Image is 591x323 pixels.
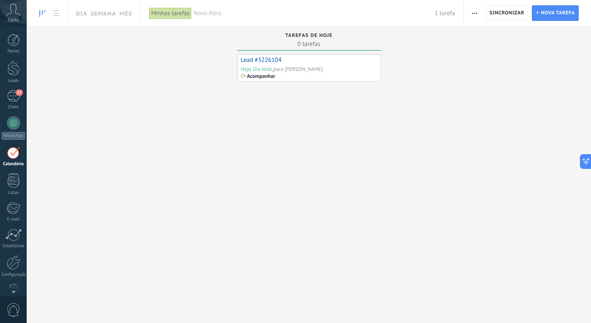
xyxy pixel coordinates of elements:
[194,9,435,17] span: Novo filtro
[2,243,25,249] div: Estatísticas
[49,5,63,21] a: Lista de tarefas
[241,40,377,48] span: 0 tarefas
[2,161,25,167] div: Calendário
[285,33,332,39] span: Tarefas de hoje
[2,272,25,278] div: Configurações
[35,5,49,21] a: Quadro de tarefas
[2,190,25,196] div: Listas
[241,33,377,40] div: Tarefas de hoje
[532,5,579,21] button: Nova tarefa
[149,7,192,19] div: Minhas tarefas
[2,217,25,222] div: E-mail
[541,6,575,20] span: Nova tarefa
[273,66,323,73] div: para [PERSON_NAME]
[486,5,528,21] button: Sincronizar
[247,73,275,80] p: Acompanhar
[8,18,19,23] span: Conta
[241,66,273,73] div: Hoje Dia todo,
[2,132,25,140] div: WhatsApp
[2,49,25,54] div: Painel
[435,9,455,17] span: 1 tarefa
[241,56,282,64] a: Lead #3226104
[16,89,23,96] span: 27
[469,5,481,21] button: Mais
[490,11,525,16] span: Sincronizar
[2,78,25,84] div: Leads
[2,105,25,110] div: Chats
